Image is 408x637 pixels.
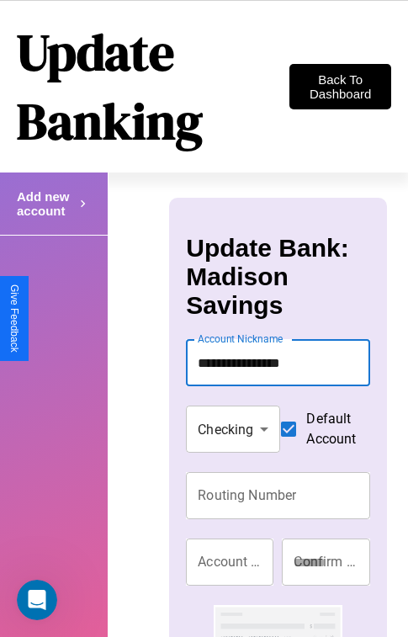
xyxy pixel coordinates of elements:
h3: Update Bank: Madison Savings [186,234,369,320]
iframe: Intercom live chat [17,580,57,620]
h1: Update Banking [17,18,289,156]
button: Back To Dashboard [289,64,391,109]
span: Default Account [306,409,356,449]
h4: Add new account [17,189,76,218]
div: Give Feedback [8,284,20,353]
div: Checking [186,406,280,453]
label: Account Nickname [198,332,283,346]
